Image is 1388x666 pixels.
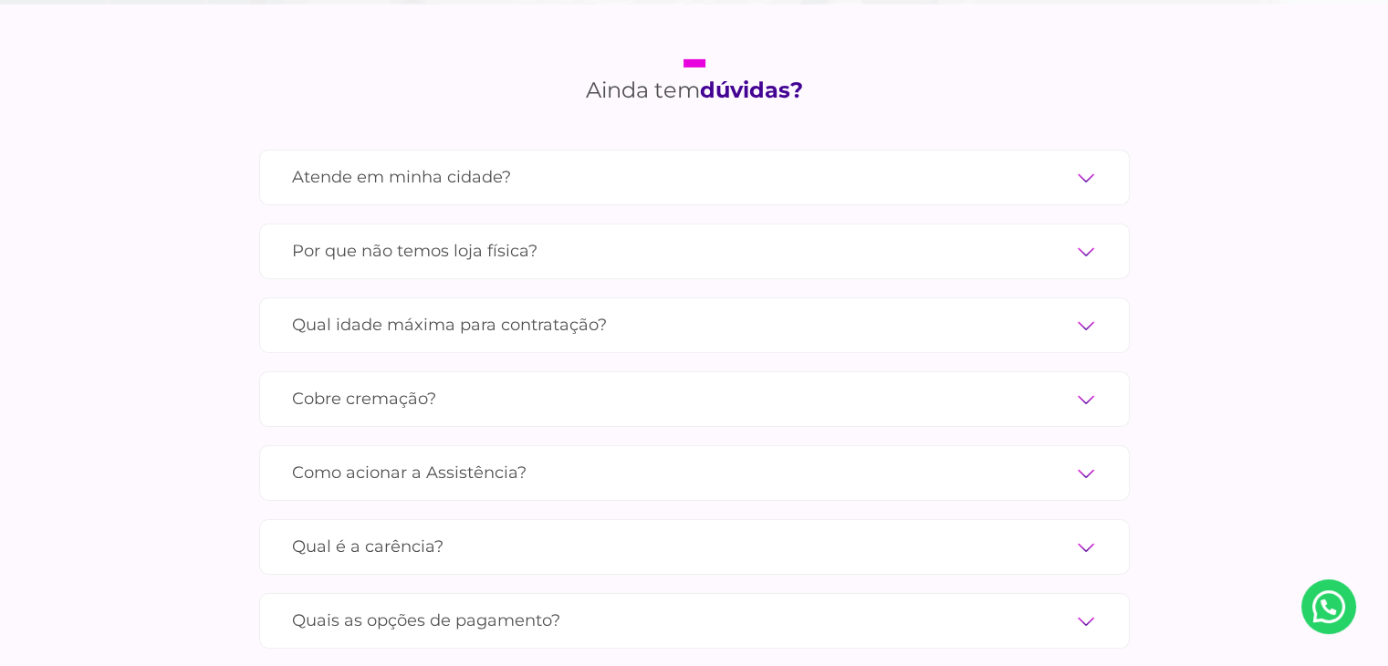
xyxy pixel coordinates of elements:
h2: Ainda tem [586,59,803,104]
label: Por que não temos loja física? [292,235,1097,267]
label: Como acionar a Assistência? [292,457,1097,489]
label: Cobre cremação? [292,383,1097,415]
a: Nosso Whatsapp [1301,579,1356,634]
label: Quais as opções de pagamento? [292,605,1097,637]
label: Atende em minha cidade? [292,161,1097,193]
label: Qual é a carência? [292,531,1097,563]
strong: dúvidas? [700,77,803,103]
label: Qual idade máxima para contratação? [292,309,1097,341]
